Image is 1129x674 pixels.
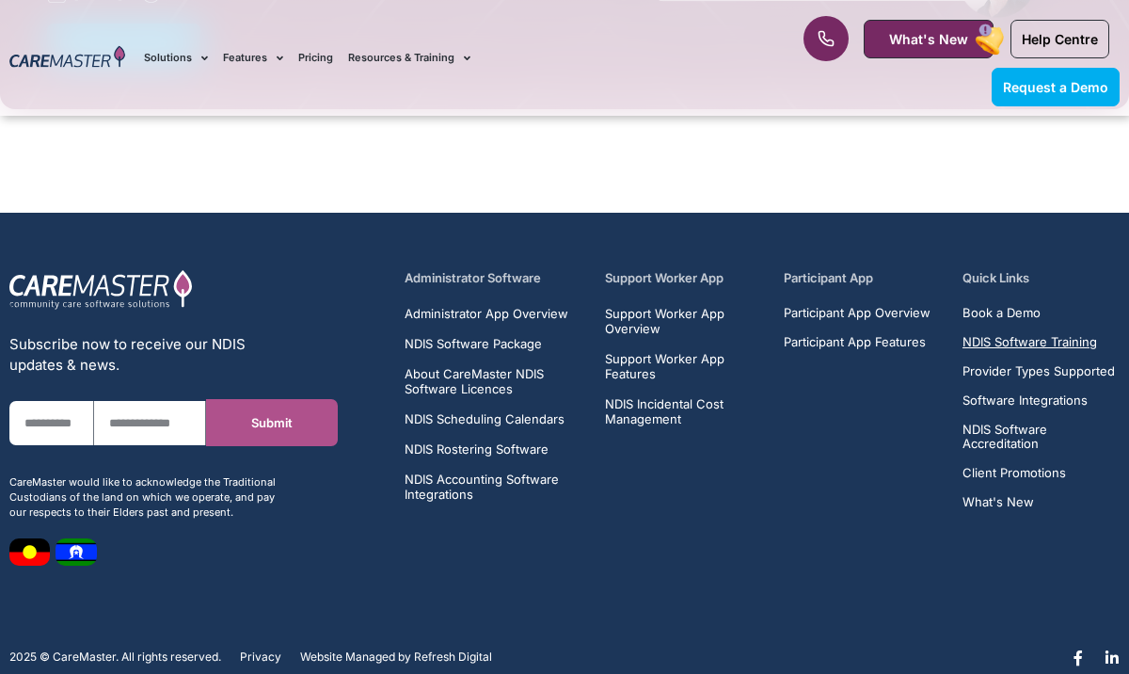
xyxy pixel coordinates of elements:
div: CareMaster would like to acknowledge the Traditional Custodians of the land on which we operate, ... [9,474,291,520]
img: CareMaster Logo Part [9,269,193,311]
a: Software Integrations [962,393,1120,408]
span: NDIS Scheduling Calendars [405,411,564,426]
span: Administrator App Overview [405,306,568,321]
a: What's New [962,495,1120,509]
a: Book a Demo [962,306,1120,320]
span: What's New [889,31,968,47]
span: Request a Demo [1003,79,1108,95]
a: Solutions [144,26,208,89]
h5: Quick Links [962,269,1120,287]
span: Website Managed by [300,650,411,664]
span: Book a Demo [962,306,1041,320]
div: Subscribe now to receive our NDIS updates & news. [9,334,291,376]
a: Request a Demo [992,68,1120,106]
a: What's New [864,20,994,58]
a: NDIS Software Training [962,335,1120,349]
a: Client Promotions [962,466,1120,480]
h5: Participant App [784,269,941,287]
span: Submit [251,416,293,430]
a: Provider Types Supported [962,364,1120,378]
p: 2025 © CareMaster. All rights reserved. [9,650,221,664]
a: Participant App Features [784,335,930,349]
a: Support Worker App Overview [605,306,762,336]
nav: Menu [144,26,720,89]
a: Support Worker App Features [605,351,762,381]
a: Participant App Overview [784,306,930,320]
a: Refresh Digital [414,650,492,664]
span: What's New [962,495,1034,509]
span: Help Centre [1022,31,1098,47]
h5: Support Worker App [605,269,762,287]
img: image 7 [9,538,50,566]
span: Software Integrations [962,393,1088,408]
a: Privacy [240,650,281,664]
button: Submit [206,399,338,446]
a: NDIS Scheduling Calendars [405,411,583,426]
a: NDIS Software Accreditation [962,423,1120,451]
a: NDIS Rostering Software [405,441,583,457]
a: Help Centre [1010,20,1109,58]
a: NDIS Accounting Software Integrations [405,472,583,502]
span: Participant App Features [784,335,926,349]
a: NDIS Incidental Cost Management [605,396,762,426]
span: Client Promotions [962,466,1066,480]
span: Provider Types Supported [962,364,1115,378]
a: Pricing [298,26,333,89]
a: Features [223,26,283,89]
h5: Administrator Software [405,269,583,287]
a: Administrator App Overview [405,306,583,321]
span: NDIS Software Package [405,336,542,351]
img: CareMaster Logo [9,45,125,71]
span: NDIS Software Training [962,335,1097,349]
a: Resources & Training [348,26,470,89]
a: NDIS Software Package [405,336,583,351]
span: NDIS Rostering Software [405,441,549,457]
a: About CareMaster NDIS Software Licences [405,366,583,396]
img: image 8 [56,538,97,566]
